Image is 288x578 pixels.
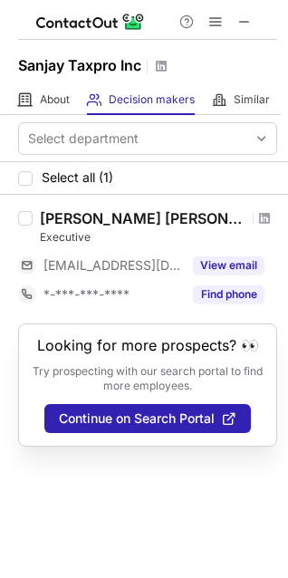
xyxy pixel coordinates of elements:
header: Looking for more prospects? 👀 [37,337,259,353]
span: Continue on Search Portal [59,411,215,426]
button: Reveal Button [193,256,264,275]
span: Decision makers [109,92,195,107]
div: Executive [40,229,277,246]
span: [EMAIL_ADDRESS][DOMAIN_NAME] [43,257,182,274]
button: Reveal Button [193,285,264,303]
p: Try prospecting with our search portal to find more employees. [32,364,264,393]
div: [PERSON_NAME] [PERSON_NAME] [40,209,247,227]
div: Select department [28,130,139,148]
img: ContactOut v5.3.10 [36,11,145,33]
span: Similar [234,92,270,107]
span: Select all (1) [42,170,113,185]
span: About [40,92,70,107]
h1: Sanjay Taxpro Inc [18,54,141,76]
button: Continue on Search Portal [44,404,251,433]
